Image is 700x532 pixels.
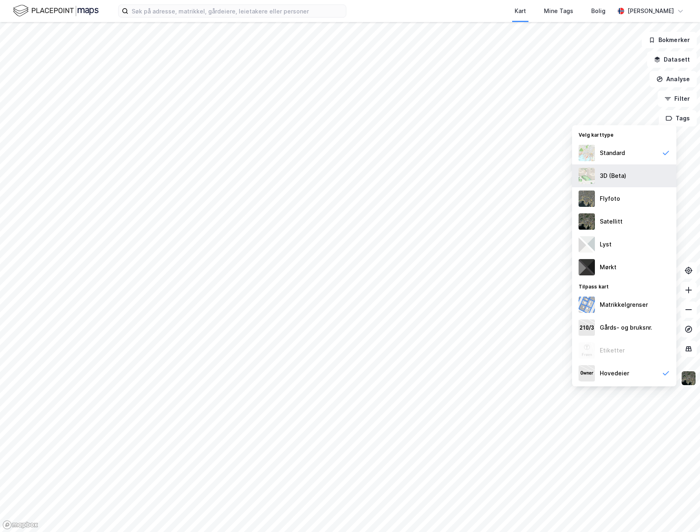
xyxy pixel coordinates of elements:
img: 9k= [579,213,595,230]
iframe: Chat Widget [659,493,700,532]
img: cadastreKeys.547ab17ec502f5a4ef2b.jpeg [579,319,595,336]
img: Z [579,145,595,161]
div: [PERSON_NAME] [627,6,674,16]
div: Kart [515,6,526,16]
div: Tilpass kart [572,279,676,293]
img: 9k= [681,370,696,386]
div: Mine Tags [544,6,573,16]
div: Etiketter [600,346,625,355]
img: Z [579,191,595,207]
div: Bolig [591,6,605,16]
div: Standard [600,148,625,158]
div: Mørkt [600,262,616,272]
img: majorOwner.b5e170eddb5c04bfeeff.jpeg [579,365,595,381]
button: Filter [658,91,697,107]
div: Velg karttype [572,127,676,142]
button: Datasett [647,51,697,68]
div: Hovedeier [600,368,629,378]
button: Bokmerker [642,32,697,48]
div: Matrikkelgrenser [600,300,648,310]
img: logo.f888ab2527a4732fd821a326f86c7f29.svg [13,4,99,18]
input: Søk på adresse, matrikkel, gårdeiere, leietakere eller personer [128,5,346,17]
a: Mapbox homepage [2,520,38,530]
div: Gårds- og bruksnr. [600,323,652,332]
img: Z [579,342,595,359]
div: Flyfoto [600,194,620,204]
img: luj3wr1y2y3+OchiMxRmMxRlscgabnMEmZ7DJGWxyBpucwSZnsMkZbHIGm5zBJmewyRlscgabnMEmZ7DJGWxyBpucwSZnsMkZ... [579,236,595,253]
button: Tags [659,110,697,126]
img: nCdM7BzjoCAAAAAElFTkSuQmCC [579,259,595,275]
img: cadastreBorders.cfe08de4b5ddd52a10de.jpeg [579,297,595,313]
button: Analyse [649,71,697,87]
div: Satellitt [600,217,623,226]
div: 3D (Beta) [600,171,626,181]
div: Lyst [600,239,612,249]
img: Z [579,168,595,184]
